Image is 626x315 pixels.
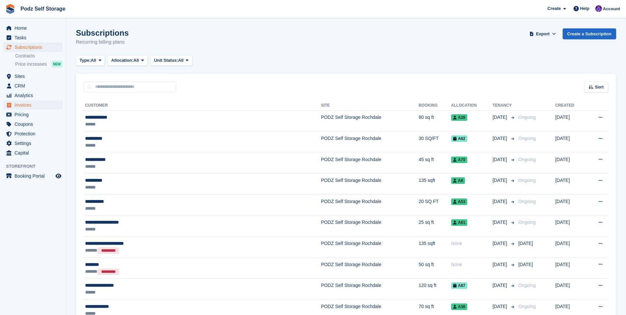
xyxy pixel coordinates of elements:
[15,129,54,138] span: Protection
[15,23,54,33] span: Home
[555,216,586,237] td: [DATE]
[15,139,54,148] span: Settings
[3,148,62,157] a: menu
[15,171,54,181] span: Booking Portal
[3,72,62,81] a: menu
[15,61,47,67] span: Price increases
[80,57,91,64] span: Type:
[555,111,586,132] td: [DATE]
[321,258,419,279] td: PODZ Self Storage Rochdale
[15,100,54,110] span: Invoices
[321,195,419,216] td: PODZ Self Storage Rochdale
[76,55,105,66] button: Type: All
[518,304,536,309] span: Ongoing
[3,91,62,100] a: menu
[555,100,586,111] th: Created
[133,57,139,64] span: All
[518,199,536,204] span: Ongoing
[555,195,586,216] td: [DATE]
[15,81,54,90] span: CRM
[555,279,586,300] td: [DATE]
[555,132,586,153] td: [DATE]
[518,241,533,246] span: [DATE]
[321,111,419,132] td: PODZ Self Storage Rochdale
[451,157,467,163] span: A70
[15,53,62,59] a: Contracts
[518,220,536,225] span: Ongoing
[91,57,96,64] span: All
[555,174,586,195] td: [DATE]
[493,177,509,184] span: [DATE]
[3,139,62,148] a: menu
[595,84,604,90] span: Sort
[518,136,536,141] span: Ongoing
[580,5,589,12] span: Help
[419,174,451,195] td: 135 sqft
[451,240,493,247] div: None
[595,5,602,12] img: Jawed Chowdhary
[3,120,62,129] a: menu
[536,31,549,37] span: Export
[451,100,493,111] th: Allocation
[15,33,54,42] span: Tasks
[154,57,178,64] span: Unit Status:
[419,279,451,300] td: 120 sq ft
[321,132,419,153] td: PODZ Self Storage Rochdale
[108,55,148,66] button: Allocation: All
[3,110,62,119] a: menu
[321,100,419,111] th: Site
[493,114,509,121] span: [DATE]
[3,100,62,110] a: menu
[563,28,616,39] a: Create a Subscription
[547,5,561,12] span: Create
[178,57,184,64] span: All
[555,258,586,279] td: [DATE]
[451,303,467,310] span: A36
[451,282,467,289] span: A87
[555,237,586,258] td: [DATE]
[493,282,509,289] span: [DATE]
[6,163,66,170] span: Storefront
[15,43,54,52] span: Subscriptions
[451,261,493,268] div: None
[51,61,62,67] div: NEW
[603,6,620,12] span: Account
[5,4,15,14] img: stora-icon-8386f47178a22dfd0bd8f6a31ec36ba5ce8667c1dd55bd0f319d3a0aa187defe.svg
[3,23,62,33] a: menu
[518,178,536,183] span: Ongoing
[15,110,54,119] span: Pricing
[15,120,54,129] span: Coupons
[493,156,509,163] span: [DATE]
[3,43,62,52] a: menu
[555,153,586,174] td: [DATE]
[321,174,419,195] td: PODZ Self Storage Rochdale
[15,72,54,81] span: Sites
[3,33,62,42] a: menu
[15,60,62,68] a: Price increases NEW
[76,28,129,37] h1: Subscriptions
[76,38,129,46] p: Recurring billing plans
[451,135,467,142] span: A62
[54,172,62,180] a: Preview store
[15,148,54,157] span: Capital
[111,57,133,64] span: Allocation:
[518,115,536,120] span: Ongoing
[3,171,62,181] a: menu
[451,177,465,184] span: A8
[419,132,451,153] td: 30 SQ/FT
[419,100,451,111] th: Booking
[518,157,536,162] span: Ongoing
[419,237,451,258] td: 135 sqft
[493,100,516,111] th: Tenancy
[84,100,321,111] th: Customer
[419,216,451,237] td: 25 sq ft
[451,198,467,205] span: A53
[3,81,62,90] a: menu
[321,279,419,300] td: PODZ Self Storage Rochdale
[419,195,451,216] td: 20 SQ FT
[518,283,536,288] span: Ongoing
[419,258,451,279] td: 50 sq ft
[493,198,509,205] span: [DATE]
[419,111,451,132] td: 80 sq ft
[3,129,62,138] a: menu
